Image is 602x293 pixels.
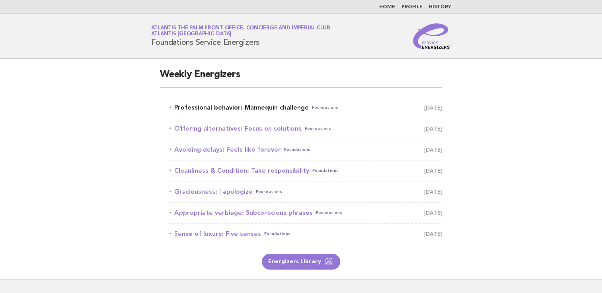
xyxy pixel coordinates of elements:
[284,144,310,155] span: Foundations
[312,165,339,176] span: Foundations
[169,228,442,239] a: Sense of luxury: Five sensesFoundations [DATE]
[316,207,342,218] span: Foundations
[424,228,442,239] span: [DATE]
[169,186,442,197] a: Graciousness: I apologizeFoundations [DATE]
[401,5,423,10] a: Profile
[413,23,451,49] img: Service Energizers
[169,102,442,113] a: Professional behavior: Mannequin challengeFoundations [DATE]
[160,68,442,88] h2: Weekly Energizers
[424,102,442,113] span: [DATE]
[151,25,330,37] a: Atlantis The Palm Front Office, Concierge and Imperial ClubAtlantis [GEOGRAPHIC_DATA]
[151,32,232,37] span: Atlantis [GEOGRAPHIC_DATA]
[424,165,442,176] span: [DATE]
[424,144,442,155] span: [DATE]
[256,186,282,197] span: Foundations
[169,123,442,134] a: Offering alternatives: Focus on solutionsFoundations [DATE]
[305,123,331,134] span: Foundations
[424,186,442,197] span: [DATE]
[424,207,442,218] span: [DATE]
[262,254,340,270] a: Energizers Library
[424,123,442,134] span: [DATE]
[169,165,442,176] a: Cleanliness & Condition: Take responsibilityFoundations [DATE]
[429,5,451,10] a: History
[379,5,395,10] a: Home
[169,144,442,155] a: Avoiding delays: Feels like foreverFoundations [DATE]
[151,26,330,46] h1: Foundations Service Energizers
[169,207,442,218] a: Appropriate verbiage: Subconscious phrasesFoundations [DATE]
[264,228,290,239] span: Foundations
[312,102,338,113] span: Foundations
